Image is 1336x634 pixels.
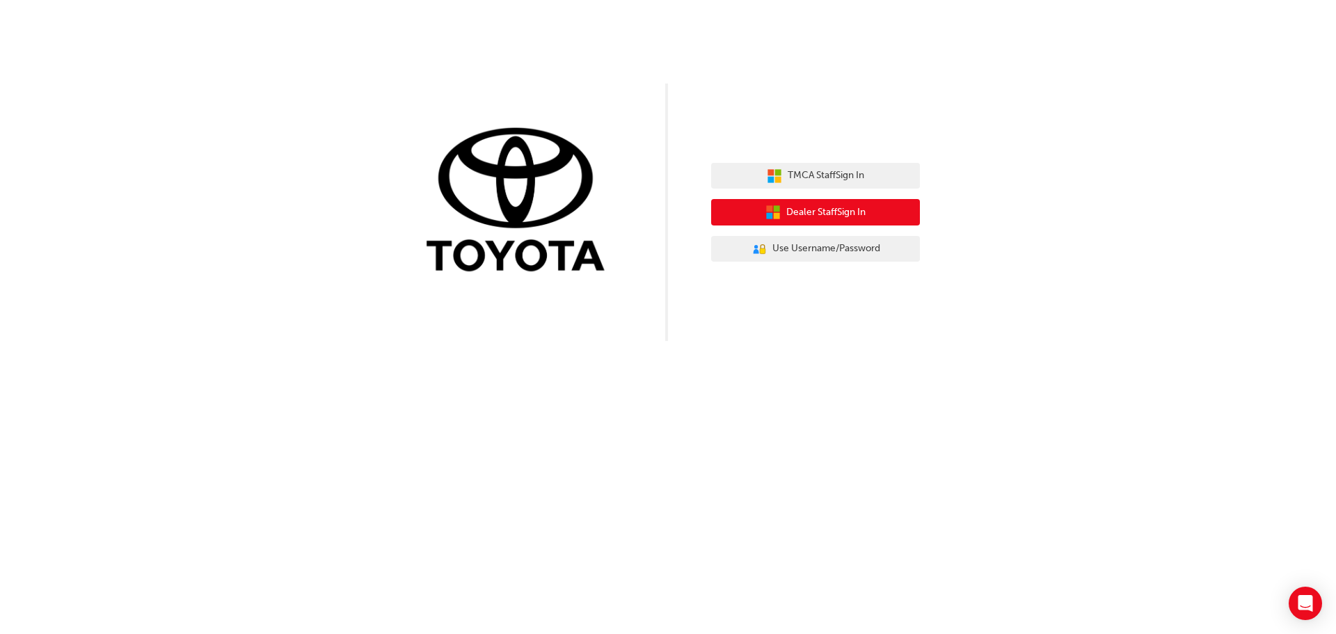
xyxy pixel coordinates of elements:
[786,205,866,221] span: Dealer Staff Sign In
[711,163,920,189] button: TMCA StaffSign In
[711,199,920,225] button: Dealer StaffSign In
[711,236,920,262] button: Use Username/Password
[788,168,864,184] span: TMCA Staff Sign In
[772,241,880,257] span: Use Username/Password
[1289,587,1322,620] div: Open Intercom Messenger
[416,125,625,278] img: Trak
